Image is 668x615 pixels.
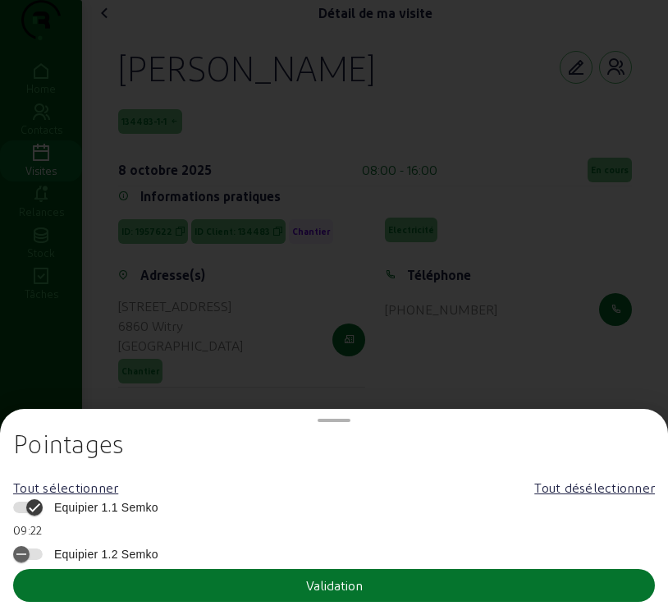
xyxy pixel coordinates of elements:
div: Validation [306,576,363,595]
span: 09:22 [13,523,42,537]
div: Tout sélectionner [13,478,118,498]
button: Validation [13,569,655,602]
span: Equipier 1.2 Semko [46,546,158,562]
span: Equipier 1.1 Semko [46,499,158,516]
div: Tout désélectionner [534,478,655,498]
h2: Pointages [13,429,655,458]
